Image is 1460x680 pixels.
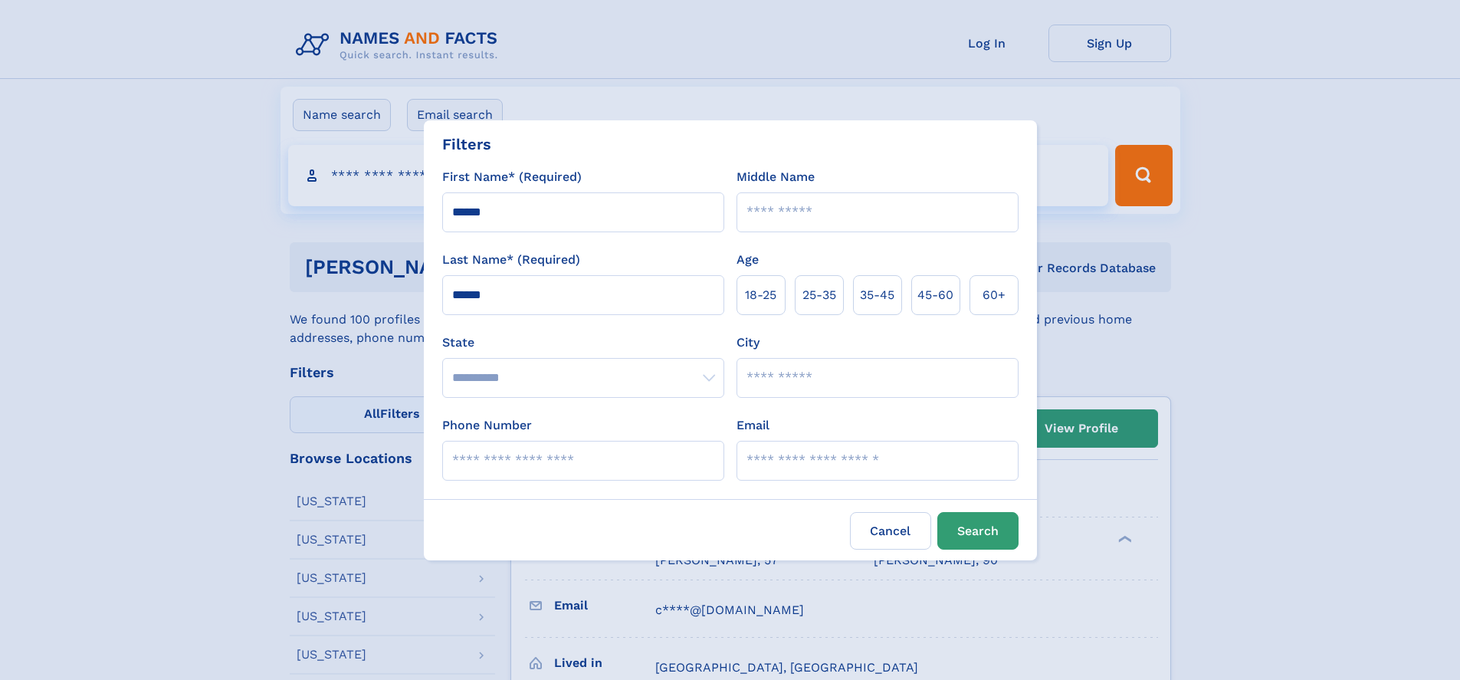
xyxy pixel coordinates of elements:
button: Search [937,512,1019,550]
span: 60+ [983,286,1006,304]
label: Middle Name [737,168,815,186]
label: Last Name* (Required) [442,251,580,269]
label: State [442,333,724,352]
label: Phone Number [442,416,532,435]
label: First Name* (Required) [442,168,582,186]
span: 18‑25 [745,286,776,304]
label: Age [737,251,759,269]
span: 45‑60 [917,286,953,304]
label: City [737,333,760,352]
span: 25‑35 [802,286,836,304]
label: Cancel [850,512,931,550]
label: Email [737,416,769,435]
span: 35‑45 [860,286,894,304]
div: Filters [442,133,491,156]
